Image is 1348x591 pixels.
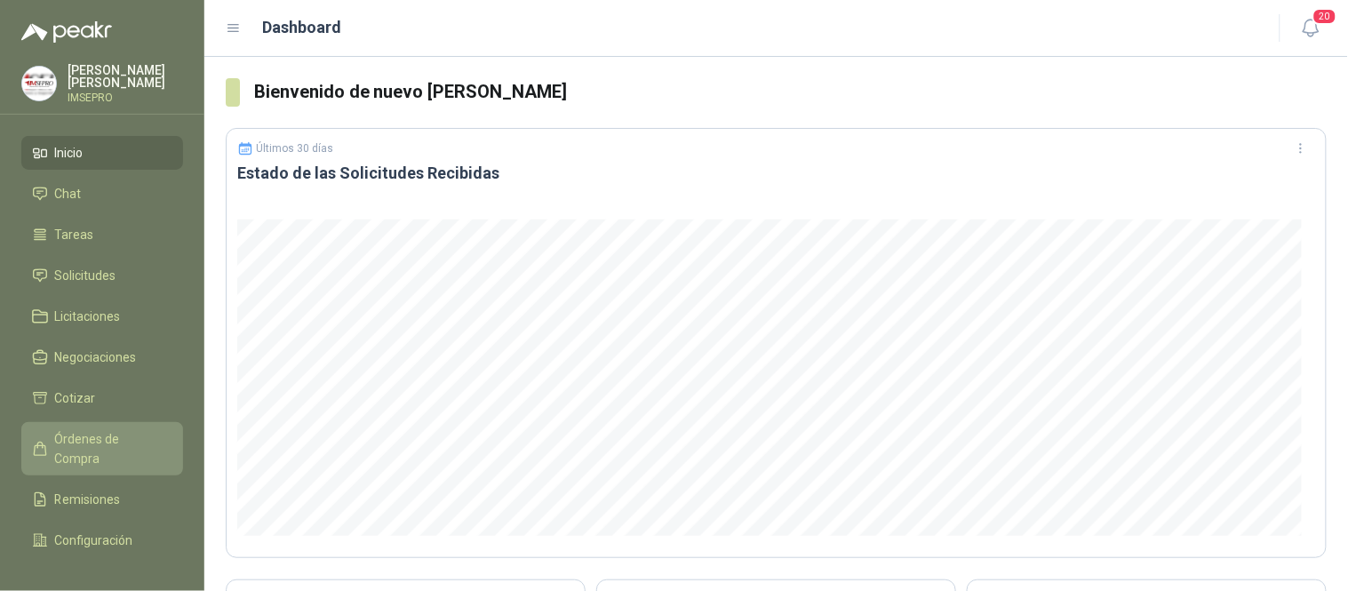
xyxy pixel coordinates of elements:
span: Remisiones [55,490,121,509]
span: Licitaciones [55,307,121,326]
span: Negociaciones [55,347,137,367]
img: Company Logo [22,67,56,100]
p: [PERSON_NAME] [PERSON_NAME] [68,64,183,89]
a: Órdenes de Compra [21,422,183,475]
a: Configuración [21,523,183,557]
span: Cotizar [55,388,96,408]
h1: Dashboard [263,15,342,40]
span: Tareas [55,225,94,244]
span: Chat [55,184,82,204]
a: Licitaciones [21,299,183,333]
a: Inicio [21,136,183,170]
span: Inicio [55,143,84,163]
p: IMSEPRO [68,92,183,103]
a: Tareas [21,218,183,252]
a: Remisiones [21,483,183,516]
span: Configuración [55,531,133,550]
a: Cotizar [21,381,183,415]
h3: Bienvenido de nuevo [PERSON_NAME] [254,78,1327,106]
a: Negociaciones [21,340,183,374]
span: Órdenes de Compra [55,429,166,468]
a: Chat [21,177,183,211]
button: 20 [1295,12,1327,44]
a: Solicitudes [21,259,183,292]
span: 20 [1312,8,1337,25]
p: Últimos 30 días [257,142,334,155]
h3: Estado de las Solicitudes Recibidas [237,163,1315,184]
span: Solicitudes [55,266,116,285]
img: Logo peakr [21,21,112,43]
